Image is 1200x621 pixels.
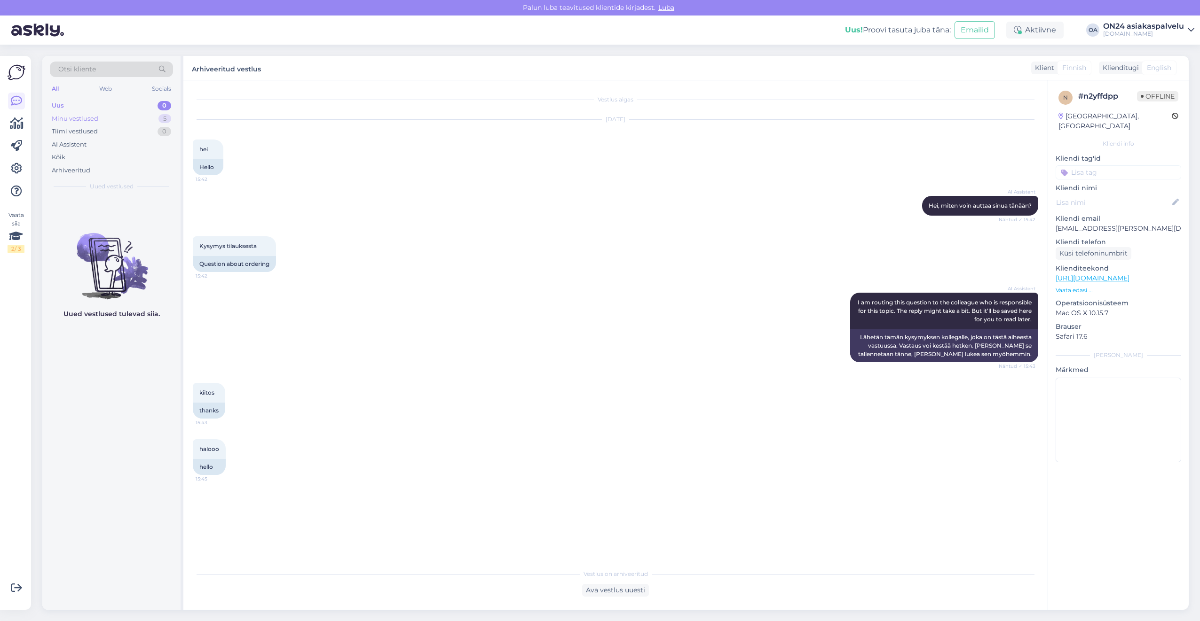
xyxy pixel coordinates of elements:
[929,202,1032,209] span: Hei, miten voin auttaa sinua tänään?
[63,309,160,319] p: Uued vestlused tulevad siia.
[1000,285,1035,292] span: AI Assistent
[582,584,649,597] div: Ava vestlus uuesti
[845,24,951,36] div: Proovi tasuta juba täna:
[1056,214,1181,224] p: Kliendi email
[1086,23,1099,37] div: OA
[8,63,25,81] img: Askly Logo
[1056,197,1170,208] input: Lisa nimi
[158,101,171,110] div: 0
[196,176,231,183] span: 15:42
[196,419,231,426] span: 15:43
[1103,23,1194,38] a: ON24 asiakaspalvelu[DOMAIN_NAME]
[50,83,61,95] div: All
[1078,91,1137,102] div: # n2yffdpp
[1056,183,1181,193] p: Kliendi nimi
[90,182,134,191] span: Uued vestlused
[199,146,208,153] span: hei
[150,83,173,95] div: Socials
[845,25,863,34] b: Uus!
[999,216,1035,223] span: Nähtud ✓ 15:42
[955,21,995,39] button: Emailid
[158,127,171,136] div: 0
[196,475,231,482] span: 15:45
[192,62,261,74] label: Arhiveeritud vestlus
[193,403,225,419] div: thanks
[52,153,65,162] div: Kõik
[1056,332,1181,342] p: Safari 17.6
[52,140,87,149] div: AI Assistent
[1006,22,1064,39] div: Aktiivne
[199,242,257,249] span: Kysymys tilauksesta
[1063,94,1068,101] span: n
[193,115,1038,124] div: [DATE]
[999,363,1035,370] span: Nähtud ✓ 15:43
[193,256,276,272] div: Question about ordering
[193,459,226,475] div: hello
[52,166,90,175] div: Arhiveeritud
[1056,264,1181,273] p: Klienditeekond
[1056,351,1181,359] div: [PERSON_NAME]
[1058,111,1172,131] div: [GEOGRAPHIC_DATA], [GEOGRAPHIC_DATA]
[193,95,1038,104] div: Vestlus algas
[1056,298,1181,308] p: Operatsioonisüsteem
[1031,63,1054,73] div: Klient
[52,101,64,110] div: Uus
[1056,322,1181,332] p: Brauser
[1056,154,1181,163] p: Kliendi tag'id
[196,272,231,279] span: 15:42
[42,216,181,301] img: No chats
[158,114,171,124] div: 5
[52,114,98,124] div: Minu vestlused
[97,83,114,95] div: Web
[58,64,96,74] span: Otsi kliente
[199,389,214,396] span: kiitos
[8,245,24,253] div: 2 / 3
[1000,188,1035,195] span: AI Assistent
[1056,308,1181,318] p: Mac OS X 10.15.7
[1056,365,1181,375] p: Märkmed
[52,127,98,136] div: Tiimi vestlused
[1147,63,1171,73] span: English
[1099,63,1139,73] div: Klienditugi
[1056,224,1181,233] p: [EMAIL_ADDRESS][PERSON_NAME][DOMAIN_NAME]
[1103,23,1184,30] div: ON24 asiakaspalvelu
[1056,140,1181,148] div: Kliendi info
[1056,286,1181,295] p: Vaata edasi ...
[858,299,1033,323] span: I am routing this question to the colleague who is responsible for this topic. The reply might ta...
[1056,165,1181,179] input: Lisa tag
[1137,91,1178,101] span: Offline
[1103,30,1184,38] div: [DOMAIN_NAME]
[1062,63,1086,73] span: Finnish
[193,159,223,175] div: Hello
[1056,237,1181,247] p: Kliendi telefon
[655,3,677,12] span: Luba
[8,211,24,253] div: Vaata siia
[1056,247,1131,260] div: Küsi telefoninumbrit
[584,570,648,578] span: Vestlus on arhiveeritud
[850,329,1038,362] div: Lähetän tämän kysymyksen kollegalle, joka on tästä aiheesta vastuussa. Vastaus voi kestää hetken....
[1056,274,1129,282] a: [URL][DOMAIN_NAME]
[199,445,219,452] span: halooo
